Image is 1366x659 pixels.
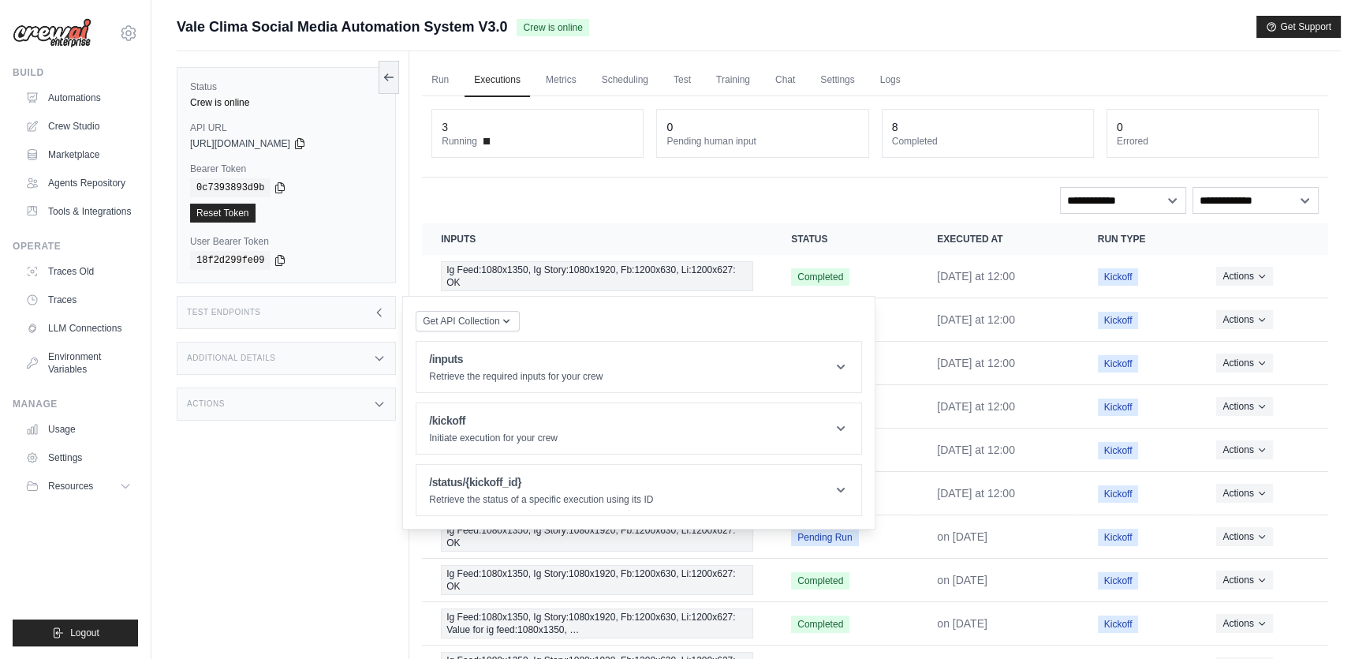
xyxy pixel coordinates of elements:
span: Completed [791,572,849,590]
a: Logs [871,64,910,97]
time: September 26, 2025 at 12:00 GMT-3 [937,357,1015,369]
a: Settings [811,64,864,97]
code: 0c7393893d9b [190,178,271,197]
time: September 25, 2025 at 12:00 GMT-3 [937,400,1015,413]
button: Get API Collection [416,311,519,331]
span: Kickoff [1098,485,1139,503]
a: View execution details for Ig Feed:1080x1350, Ig Story:1080x1920, Fb:1200x630, Li:1200x627 [441,261,753,291]
span: Kickoff [1098,399,1139,416]
label: Status [190,81,383,93]
button: Actions for execution [1216,397,1272,416]
span: Kickoff [1098,572,1139,590]
dt: Completed [892,135,1084,148]
p: Retrieve the required inputs for your crew [429,370,603,383]
span: Logout [70,627,99,639]
p: Initiate execution for your crew [429,432,558,444]
th: Status [772,223,918,255]
a: Reset Token [190,204,256,223]
button: Actions for execution [1216,571,1272,590]
dt: Errored [1117,135,1308,148]
a: View execution details for Ig Feed:1080x1350, Ig Story:1080x1920, Fb:1200x630, Li:1200x627 [441,608,753,638]
label: API URL [190,122,383,134]
button: Actions for execution [1216,354,1272,373]
a: Traces [19,287,138,313]
a: Test [664,64,700,97]
a: Run [422,64,458,97]
time: September 22, 2025 at 12:00 GMT-3 [937,530,987,543]
label: Bearer Token [190,163,383,175]
dt: Pending human input [666,135,858,148]
th: Inputs [422,223,772,255]
div: Crew is online [190,96,383,109]
span: Completed [791,616,849,633]
label: User Bearer Token [190,235,383,248]
span: Ig Feed:1080x1350, Ig Story:1080x1920, Fb:1200x630, Li:1200x627: OK [441,522,753,552]
a: Metrics [536,64,586,97]
div: 3 [442,119,448,135]
div: Operate [13,240,138,253]
button: Actions for execution [1216,440,1272,459]
span: Kickoff [1098,268,1139,286]
time: September 28, 2025 at 12:00 GMT-3 [937,270,1015,283]
button: Actions for execution [1216,267,1272,286]
span: Ig Feed:1080x1350, Ig Story:1080x1920, Fb:1200x630, Li:1200x627: OK [441,565,753,595]
button: Actions for execution [1216,484,1272,503]
a: Automations [19,85,138,110]
a: Marketplace [19,142,138,167]
span: Pending Run [791,529,858,546]
span: Resources [48,480,93,492]
button: Resources [19,474,138,499]
a: Executions [465,64,530,97]
button: Logout [13,620,138,646]
span: [URL][DOMAIN_NAME] [190,137,290,150]
a: Traces Old [19,259,138,284]
span: Kickoff [1098,529,1139,546]
button: Actions for execution [1216,527,1272,546]
span: Get API Collection [423,315,499,328]
span: Kickoff [1098,355,1139,373]
h3: Additional Details [187,354,275,363]
h3: Actions [187,399,225,409]
span: Completed [791,268,849,286]
th: Executed at [918,223,1078,255]
time: September 27, 2025 at 12:00 GMT-3 [937,313,1015,326]
span: Crew is online [517,19,588,36]
button: Actions for execution [1216,310,1272,329]
a: Scheduling [592,64,658,97]
a: View execution details for Ig Feed:1080x1350, Ig Story:1080x1920, Fb:1200x630, Li:1200x627 [441,522,753,552]
a: Settings [19,445,138,470]
span: Kickoff [1098,442,1139,459]
span: Vale Clima Social Media Automation System V3.0 [177,16,507,38]
time: September 23, 2025 at 12:00 GMT-3 [937,487,1015,500]
h1: /kickoff [429,413,558,429]
span: Kickoff [1098,312,1139,329]
a: Tools & Integrations [19,199,138,224]
span: Kickoff [1098,616,1139,633]
time: September 21, 2025 at 09:35 GMT-3 [937,617,987,630]
span: Ig Feed:1080x1350, Ig Story:1080x1920, Fb:1200x630, Li:1200x627: OK [441,261,753,291]
div: 0 [1117,119,1123,135]
div: Build [13,66,138,79]
a: Chat [766,64,804,97]
a: LLM Connections [19,316,138,341]
code: 18f2d299fe09 [190,251,271,270]
time: September 24, 2025 at 12:00 GMT-3 [937,444,1015,456]
a: Training [707,64,760,97]
time: September 21, 2025 at 12:00 GMT-3 [937,574,987,586]
div: 8 [892,119,898,135]
h1: /inputs [429,351,603,367]
button: Actions for execution [1216,614,1272,633]
h3: Test Endpoints [187,308,261,317]
a: Crew Studio [19,114,138,139]
span: Ig Feed:1080x1350, Ig Story:1080x1920, Fb:1200x630, Li:1200x627: Value for ig feed:1080x1350, … [441,608,753,638]
img: Logo [13,18,91,48]
p: Retrieve the status of a specific execution using its ID [429,493,653,506]
a: Usage [19,417,138,442]
div: Manage [13,398,138,410]
div: 0 [666,119,673,135]
a: Environment Variables [19,344,138,382]
h1: /status/{kickoff_id} [429,474,653,490]
a: View execution details for Ig Feed:1080x1350, Ig Story:1080x1920, Fb:1200x630, Li:1200x627 [441,565,753,595]
button: Get Support [1256,16,1341,38]
span: Running [442,135,477,148]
